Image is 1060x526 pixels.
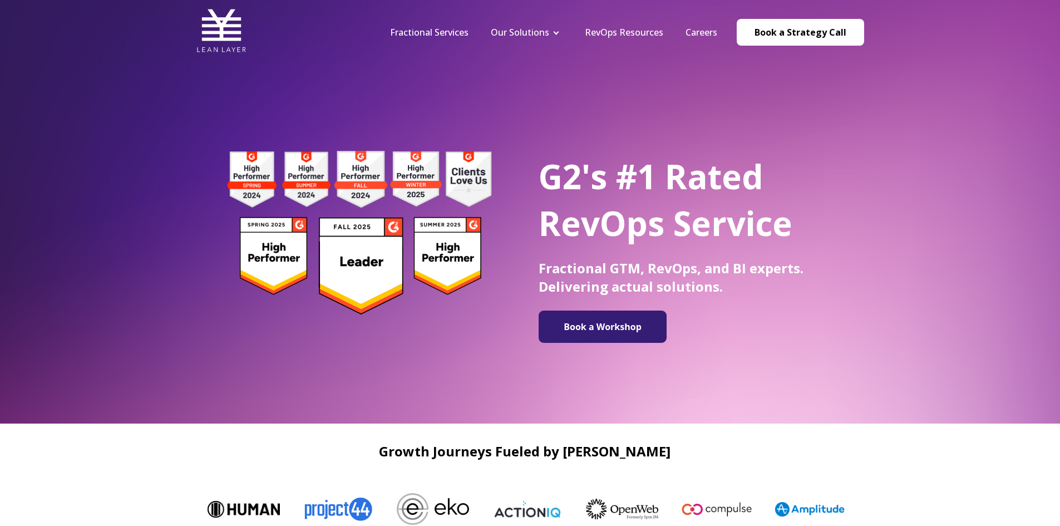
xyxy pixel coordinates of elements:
img: ActionIQ [490,500,563,519]
span: Fractional GTM, RevOps, and BI experts. Delivering actual solutions. [539,259,803,296]
img: OpenWeb [585,499,657,519]
img: Amplitude [774,502,846,517]
span: G2's #1 Rated RevOps Service [539,154,792,246]
a: Fractional Services [390,26,469,38]
div: Navigation Menu [379,26,728,38]
a: Careers [686,26,717,38]
h2: Growth Journeys Fueled by [PERSON_NAME] [196,444,853,459]
a: RevOps Resources [585,26,663,38]
a: Our Solutions [491,26,549,38]
img: Book a Workshop [544,315,661,338]
img: Lean Layer Logo [196,6,246,56]
img: g2 badges [208,148,511,318]
img: Human [206,501,279,518]
img: Eko [396,493,468,525]
a: Book a Strategy Call [737,19,864,46]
